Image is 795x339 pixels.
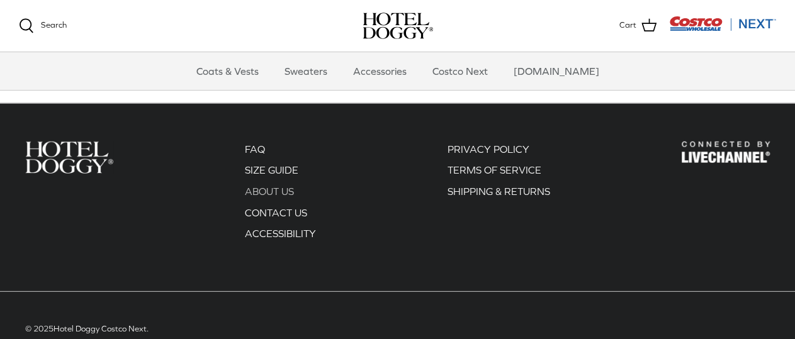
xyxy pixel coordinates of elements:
span: Search [41,20,67,30]
img: Hotel Doggy Costco Next [25,142,113,174]
a: Accessories [342,52,418,90]
a: PRIVACY POLICY [448,143,529,155]
span: Cart [619,19,636,32]
a: Visit Costco Next [669,24,776,33]
a: FAQ [245,143,265,155]
a: TERMS OF SERVICE [448,164,541,175]
a: ACCESSIBILITY [245,228,316,239]
a: SHIPPING & RETURNS [448,186,550,197]
img: Hotel Doggy Costco Next [682,142,770,164]
a: Coats & Vests [185,52,270,90]
span: © 2025 . [25,324,149,333]
a: ABOUT US [245,186,294,197]
div: Secondary navigation [232,142,329,247]
img: Costco Next [669,16,776,31]
a: Cart [619,18,657,34]
div: Secondary navigation [435,142,563,247]
a: SIZE GUIDE [245,164,298,175]
a: Hotel Doggy Costco Next [54,324,147,333]
a: Sweaters [273,52,339,90]
a: Search [19,18,67,33]
a: Costco Next [421,52,499,90]
img: hoteldoggycom [363,13,433,39]
a: [DOMAIN_NAME] [502,52,611,90]
a: CONTACT US [245,207,307,218]
a: hoteldoggy.com hoteldoggycom [363,13,433,39]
